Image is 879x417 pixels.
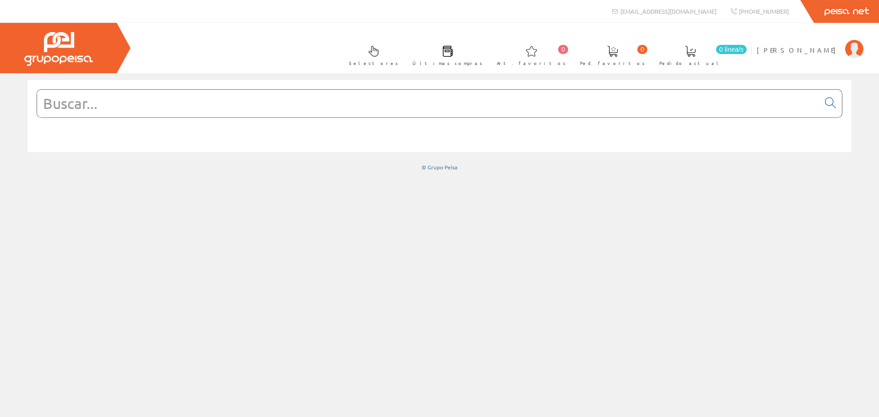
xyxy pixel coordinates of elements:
[403,38,487,71] a: Últimas compras
[757,38,863,47] a: [PERSON_NAME]
[27,163,852,171] div: © Grupo Peisa
[637,45,647,54] span: 0
[24,32,93,66] img: Grupo Peisa
[497,59,566,68] span: Art. favoritos
[37,90,819,117] input: Buscar...
[558,45,568,54] span: 0
[659,59,722,68] span: Pedido actual
[620,7,716,15] span: [EMAIL_ADDRESS][DOMAIN_NAME]
[580,59,645,68] span: Ped. favoritos
[349,59,398,68] span: Selectores
[739,7,789,15] span: [PHONE_NUMBER]
[757,45,841,54] span: [PERSON_NAME]
[412,59,483,68] span: Últimas compras
[340,38,403,71] a: Selectores
[716,45,747,54] span: 0 línea/s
